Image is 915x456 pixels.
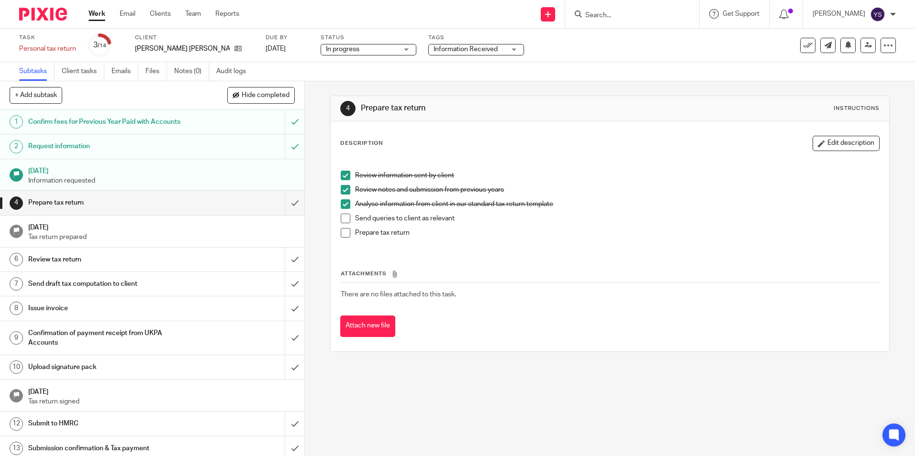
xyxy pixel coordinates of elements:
[28,176,295,185] p: Information requested
[340,315,395,337] button: Attach new file
[341,271,387,276] span: Attachments
[19,44,76,54] div: Personal tax return
[227,87,295,103] button: Hide completed
[28,252,193,267] h1: Review tax return
[135,34,254,42] label: Client
[28,115,193,129] h1: Confirm fees for Previous Year Paid with Accounts
[428,34,524,42] label: Tags
[10,140,23,153] div: 2
[813,9,865,19] p: [PERSON_NAME]
[145,62,167,81] a: Files
[28,441,193,456] h1: Submission confirmation & Tax payment
[185,9,201,19] a: Team
[89,9,105,19] a: Work
[340,140,383,147] p: Description
[10,196,23,210] div: 4
[216,62,253,81] a: Audit logs
[10,277,23,291] div: 7
[28,360,193,374] h1: Upload signature pack
[355,171,879,180] p: Review information sent by client
[870,7,885,22] img: svg%3E
[28,301,193,315] h1: Issue invoice
[10,360,23,374] div: 10
[10,331,23,345] div: 9
[215,9,239,19] a: Reports
[28,195,193,210] h1: Prepare tax return
[174,62,209,81] a: Notes (0)
[19,62,55,81] a: Subtasks
[355,228,879,238] p: Prepare tax return
[723,11,759,17] span: Get Support
[28,220,295,232] h1: [DATE]
[10,417,23,431] div: 12
[434,46,498,53] span: Information Received
[112,62,138,81] a: Emails
[120,9,135,19] a: Email
[355,185,879,195] p: Review notes and submission from previous years
[340,101,356,116] div: 4
[19,8,67,21] img: Pixie
[813,136,880,151] button: Edit description
[28,397,295,406] p: Tax return signed
[321,34,416,42] label: Status
[355,214,879,223] p: Send queries to client as relevant
[10,442,23,455] div: 13
[10,302,23,315] div: 8
[19,34,76,42] label: Task
[28,232,295,242] p: Tax return prepared
[135,44,230,54] p: [PERSON_NAME] [PERSON_NAME]
[28,385,295,397] h1: [DATE]
[834,105,880,112] div: Instructions
[10,115,23,129] div: 1
[341,291,456,298] span: There are no files attached to this task.
[326,46,359,53] span: In progress
[28,164,295,176] h1: [DATE]
[584,11,670,20] input: Search
[93,40,106,51] div: 3
[150,9,171,19] a: Clients
[28,326,193,350] h1: Confirmation of payment receipt from UKPA Accounts
[28,277,193,291] h1: Send draft tax computation to client
[355,199,879,209] p: Analyse information from client in our standard tax return template
[28,139,193,153] h1: Request information
[98,43,106,48] small: /14
[266,34,309,42] label: Due by
[10,253,23,266] div: 6
[361,103,630,113] h1: Prepare tax return
[28,416,193,431] h1: Submit to HMRC
[62,62,104,81] a: Client tasks
[10,87,62,103] button: + Add subtask
[266,45,286,52] span: [DATE]
[242,92,290,99] span: Hide completed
